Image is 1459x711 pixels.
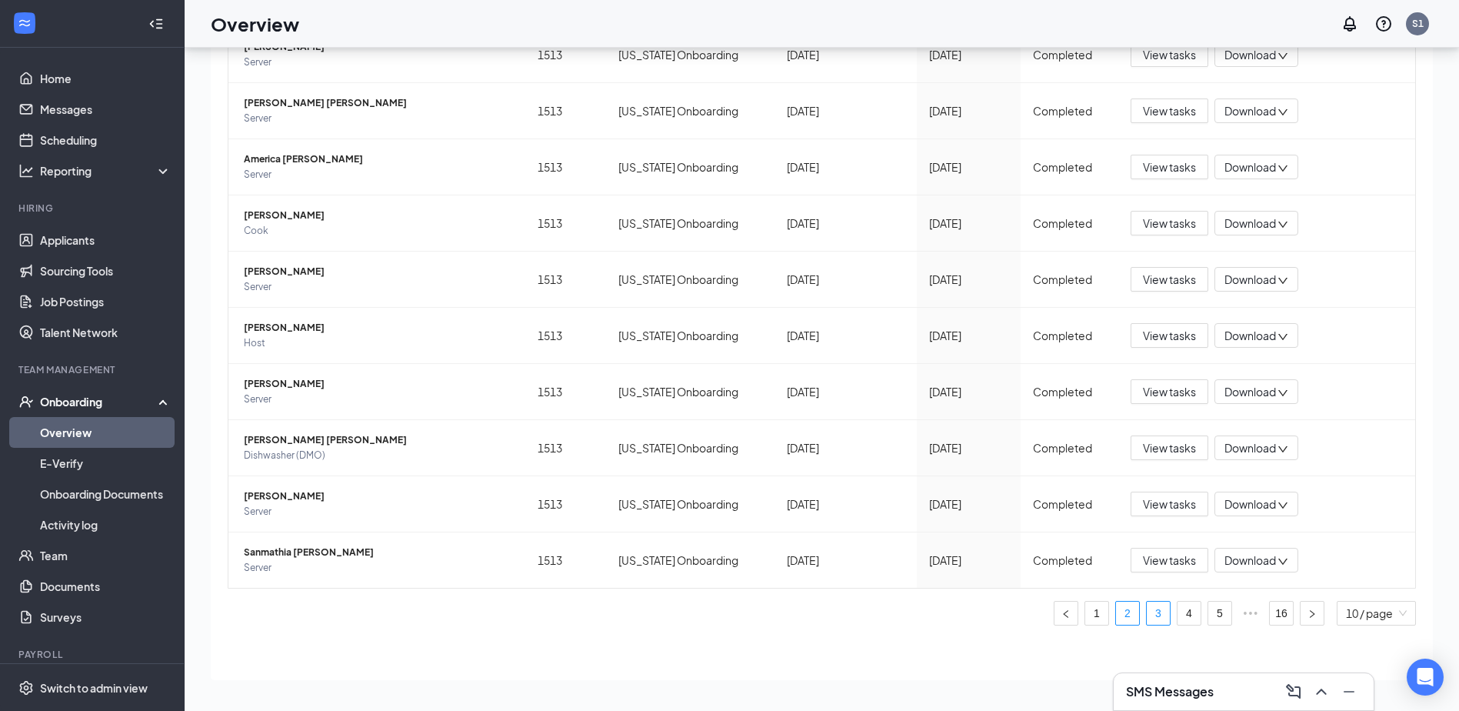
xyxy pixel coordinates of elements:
[244,95,513,111] span: [PERSON_NAME] [PERSON_NAME]
[18,202,168,215] div: Hiring
[929,439,1008,456] div: [DATE]
[787,159,904,175] div: [DATE]
[525,532,606,588] td: 1513
[1131,492,1208,516] button: View tasks
[211,11,299,37] h1: Overview
[1337,601,1416,626] div: Page Size
[17,15,32,31] svg: WorkstreamLogo
[40,417,172,448] a: Overview
[244,448,513,463] span: Dishwasher (DMO)
[1224,440,1276,456] span: Download
[40,509,172,540] a: Activity log
[1131,436,1208,460] button: View tasks
[1131,155,1208,179] button: View tasks
[40,225,172,255] a: Applicants
[1054,601,1078,626] li: Previous Page
[244,560,513,576] span: Server
[525,252,606,308] td: 1513
[1146,601,1171,626] li: 3
[40,540,172,571] a: Team
[1224,496,1276,512] span: Download
[606,476,774,532] td: [US_STATE] Onboarding
[244,335,513,351] span: Host
[1126,683,1214,700] h3: SMS Messages
[1143,215,1196,232] span: View tasks
[244,264,513,279] span: [PERSON_NAME]
[1340,683,1358,701] svg: Minimize
[787,102,904,119] div: [DATE]
[40,94,172,125] a: Messages
[40,163,172,179] div: Reporting
[244,208,513,223] span: [PERSON_NAME]
[1309,679,1334,704] button: ChevronUp
[787,271,904,288] div: [DATE]
[1412,17,1424,30] div: S1
[1131,323,1208,348] button: View tasks
[1284,683,1303,701] svg: ComposeMessage
[1277,107,1288,118] span: down
[1033,383,1106,400] div: Completed
[1277,388,1288,399] span: down
[525,476,606,532] td: 1513
[606,27,774,83] td: [US_STATE] Onboarding
[787,552,904,569] div: [DATE]
[1061,609,1071,619] span: left
[1033,271,1106,288] div: Completed
[244,545,513,560] span: Sanmathia [PERSON_NAME]
[1033,215,1106,232] div: Completed
[1224,103,1276,119] span: Download
[787,327,904,344] div: [DATE]
[1131,211,1208,235] button: View tasks
[1337,679,1361,704] button: Minimize
[525,308,606,364] td: 1513
[1277,332,1288,342] span: down
[929,159,1008,175] div: [DATE]
[1054,601,1078,626] button: left
[1224,159,1276,175] span: Download
[40,571,172,602] a: Documents
[1277,275,1288,286] span: down
[1312,683,1331,701] svg: ChevronUp
[1143,102,1196,119] span: View tasks
[1224,215,1276,232] span: Download
[40,680,148,696] div: Switch to admin view
[525,420,606,476] td: 1513
[1277,51,1288,62] span: down
[1033,102,1106,119] div: Completed
[606,139,774,195] td: [US_STATE] Onboarding
[929,383,1008,400] div: [DATE]
[40,448,172,479] a: E-Verify
[929,271,1008,288] div: [DATE]
[244,392,513,407] span: Server
[525,139,606,195] td: 1513
[1224,47,1276,63] span: Download
[606,364,774,420] td: [US_STATE] Onboarding
[1208,602,1231,625] a: 5
[1224,552,1276,569] span: Download
[1238,601,1263,626] span: •••
[1277,219,1288,230] span: down
[1131,98,1208,123] button: View tasks
[244,223,513,239] span: Cook
[1033,439,1106,456] div: Completed
[1115,601,1140,626] li: 2
[1269,601,1294,626] li: 16
[1277,444,1288,455] span: down
[1341,15,1359,33] svg: Notifications
[40,125,172,155] a: Scheduling
[787,439,904,456] div: [DATE]
[606,532,774,588] td: [US_STATE] Onboarding
[929,552,1008,569] div: [DATE]
[1307,609,1317,619] span: right
[244,376,513,392] span: [PERSON_NAME]
[1277,556,1288,567] span: down
[787,496,904,512] div: [DATE]
[1143,383,1196,400] span: View tasks
[1131,42,1208,67] button: View tasks
[40,286,172,317] a: Job Postings
[787,215,904,232] div: [DATE]
[1084,601,1109,626] li: 1
[1143,552,1196,569] span: View tasks
[525,83,606,139] td: 1513
[1224,272,1276,288] span: Download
